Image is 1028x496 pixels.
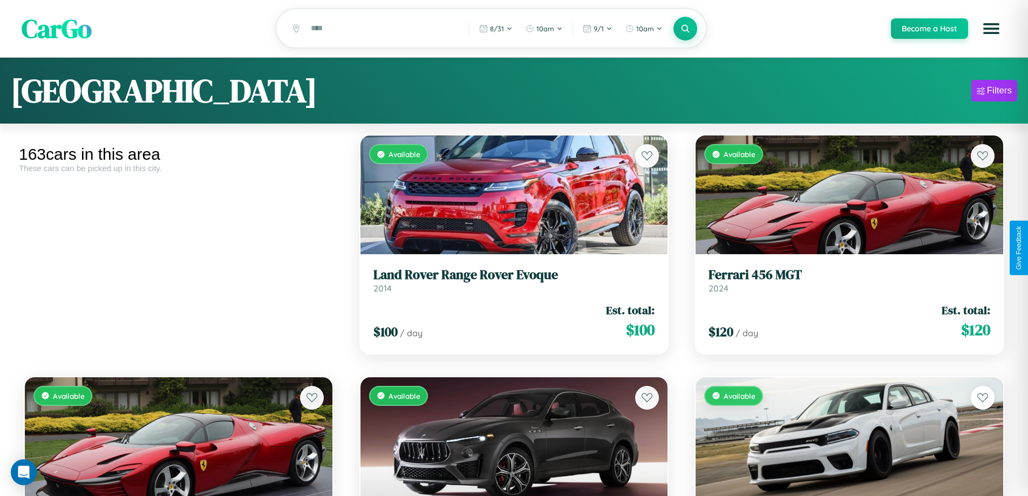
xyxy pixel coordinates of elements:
h1: [GEOGRAPHIC_DATA] [11,69,317,113]
button: 10am [520,20,568,37]
span: 8 / 31 [490,24,504,33]
span: 2014 [373,283,392,294]
span: / day [400,328,423,338]
span: 10am [536,24,554,33]
span: Available [389,391,420,400]
span: Available [724,150,755,159]
h3: Ferrari 456 MGT [709,267,990,283]
a: Ferrari 456 MGT2024 [709,267,990,294]
span: Available [389,150,420,159]
span: Est. total: [606,302,655,318]
span: 10am [636,24,654,33]
span: $ 120 [961,319,990,341]
span: / day [736,328,758,338]
h3: Land Rover Range Rover Evoque [373,267,655,283]
a: Land Rover Range Rover Evoque2014 [373,267,655,294]
div: Filters [987,85,1012,96]
span: $ 100 [626,319,655,341]
span: Available [724,391,755,400]
span: $ 120 [709,323,733,341]
button: 9/1 [577,20,618,37]
span: CarGo [22,11,92,46]
button: 8/31 [474,20,518,37]
button: Open menu [976,13,1006,44]
span: $ 100 [373,323,398,341]
span: Est. total: [942,302,990,318]
div: Give Feedback [1015,226,1023,270]
button: 10am [620,20,668,37]
button: Become a Host [891,18,968,39]
div: These cars can be picked up in this city. [19,164,338,173]
span: 2024 [709,283,729,294]
button: Filters [971,80,1017,101]
div: 163 cars in this area [19,145,338,164]
span: 9 / 1 [594,24,604,33]
span: Available [53,391,85,400]
div: Open Intercom Messenger [11,459,37,485]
